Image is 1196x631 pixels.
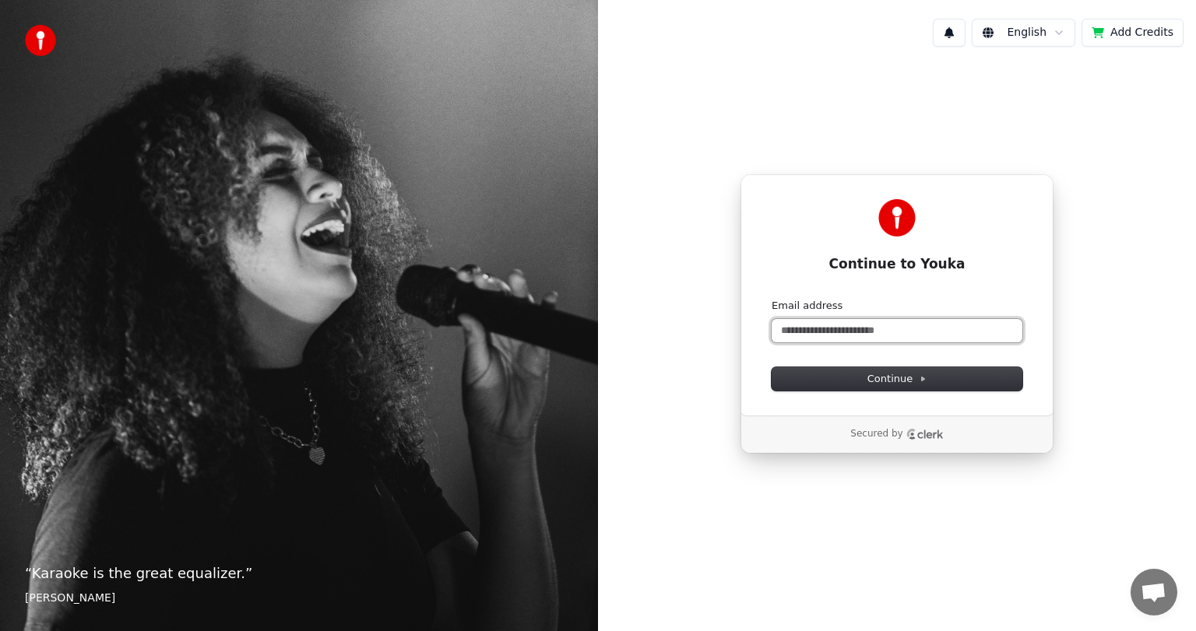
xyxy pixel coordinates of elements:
[878,199,916,237] img: Youka
[1131,569,1177,615] a: Open chat
[25,563,573,584] p: “ Karaoke is the great equalizer. ”
[25,25,56,56] img: youka
[850,428,902,440] p: Secured by
[867,372,927,386] span: Continue
[772,299,842,313] label: Email address
[1082,19,1184,47] button: Add Credits
[25,591,573,606] footer: [PERSON_NAME]
[906,429,944,440] a: Clerk logo
[772,255,1022,274] h1: Continue to Youka
[772,367,1022,391] button: Continue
